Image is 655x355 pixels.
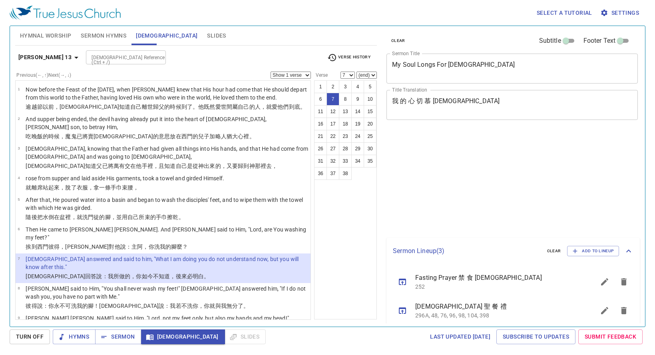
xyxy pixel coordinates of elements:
span: Hymnal Worship [20,31,72,41]
wg2424: 知道 [119,104,306,110]
wg5087: 衣服 [77,184,139,191]
wg4314: 西門 [37,243,188,250]
button: 4 [351,80,364,93]
span: Sermon [102,332,135,342]
wg2962: 阿，你 [137,243,188,250]
button: 37 [327,167,339,180]
wg2469: 猶大 [227,133,255,140]
button: 11 [314,105,327,118]
button: 6 [314,93,327,106]
wg2983: 一條手巾 [99,184,139,191]
p: [DEMOGRAPHIC_DATA] answered and said to him, "What I am doing you do not understand now, but you ... [26,255,308,271]
span: [DEMOGRAPHIC_DATA] 聖 餐 禮 [415,302,576,311]
button: 5 [364,80,376,93]
button: 12 [327,105,339,118]
p: [PERSON_NAME] [PERSON_NAME] said to Him, "Lord, not my feet only, but also my hands and my head!" [26,314,289,322]
wg3326: 無 [227,303,249,309]
button: 23 [339,130,352,143]
wg2036: ：我 [102,273,210,279]
wg3012: 擦乾 [167,214,184,220]
wg3767: 挨 [26,243,188,250]
wg1519: ，且 [153,163,277,169]
span: 4 [18,176,20,180]
p: [DEMOGRAPHIC_DATA] [26,272,308,280]
wg2532: 要歸 [232,163,277,169]
span: 3 [18,146,20,150]
wg3450: 的腳 [82,303,249,309]
wg165: 不 [60,303,249,309]
wg4160: 的，你 [125,273,209,279]
wg5217: 到 [243,163,277,169]
wg611: 說 [96,273,209,279]
textarea: My Soul Longs For [DEMOGRAPHIC_DATA] [392,61,632,76]
button: 22 [327,130,339,143]
p: [PERSON_NAME] said to Him, "You shall never wash my feet!" [DEMOGRAPHIC_DATA] answered him, "If I... [26,285,308,301]
wg3860: [DEMOGRAPHIC_DATA]的意思放 [94,133,255,140]
b: [PERSON_NAME] 13 [18,52,72,62]
wg2192: 與 [215,303,249,309]
button: 26 [314,142,327,155]
wg4314: 神 [249,163,278,169]
p: rose from supper and laid aside His garments, took a towel and girded Himself. [26,174,224,182]
button: clear [542,246,566,256]
wg2064: 到 [32,243,188,250]
p: 彼得 [26,302,308,310]
a: Submit Feedback [578,329,643,344]
wg611: ：我若不 [164,303,249,309]
button: 17 [327,118,339,130]
button: 32 [327,155,339,168]
wg4253: ，[DEMOGRAPHIC_DATA] [54,104,306,110]
span: 6 [18,227,20,231]
span: 7 [18,256,20,261]
wg1097: 。 [204,273,209,279]
p: 吃晚飯 [26,132,308,140]
a: Subscribe to Updates [496,329,575,344]
p: Now before the Feast of the [DATE], when [PERSON_NAME] knew that His hour had come that He should... [26,86,308,102]
wg3012: 束 [122,184,139,191]
wg5023: 必明白 [187,273,210,279]
button: 16 [314,118,327,130]
wg1325: 他 [136,163,277,169]
wg3362: 洗 [187,303,249,309]
button: 20 [364,118,376,130]
wg2455: 心 [238,133,255,140]
wg2443: 賣 [88,133,255,140]
button: 21 [314,130,327,143]
span: Select a tutorial [537,8,592,18]
wg1534: 把水 [37,214,184,220]
p: 就離 [26,183,224,191]
wg3538: 門徒 [88,214,184,220]
wg3756: 不 [153,273,210,279]
button: 27 [327,142,339,155]
wg756: 洗 [82,214,184,220]
wg2889: 間 [227,104,306,110]
span: Settings [602,8,639,18]
wg1453: ，脫了 [60,184,139,191]
wg846: 手 [142,163,278,169]
a: Last updated [DATE] [427,329,494,344]
wg1831: 從 [193,163,277,169]
button: 24 [351,130,364,143]
wg2424: 說 [159,303,249,309]
wg3756: 分 [232,303,249,309]
button: Settings [599,6,642,20]
button: 10 [364,93,376,106]
button: 31 [314,155,327,168]
p: Then He came to [PERSON_NAME] [PERSON_NAME]. And [PERSON_NAME] said to Him, "Lord, are You washin... [26,225,308,241]
button: 3 [339,80,352,93]
span: Footer Text [583,36,616,46]
wg1228: 已 [77,133,255,140]
wg3101: 的腳 [99,214,184,220]
button: [PERSON_NAME] 13 [15,50,84,65]
wg2440: ，拿 [88,184,139,191]
button: Select a tutorial [534,6,595,20]
wg3739: 做 [119,273,209,279]
span: Fasting Prayer 禁 食 [DEMOGRAPHIC_DATA] [415,273,576,283]
span: Hymns [59,332,89,342]
wg906: 在 [54,214,184,220]
p: 隨後 [26,213,308,221]
input: Type Bible Reference [88,53,150,62]
wg2398: 的人，就愛 [249,104,306,110]
div: Sermon Lineup(3)clearAdd to Lineup [386,238,640,264]
wg1859: 以前 [43,104,306,110]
